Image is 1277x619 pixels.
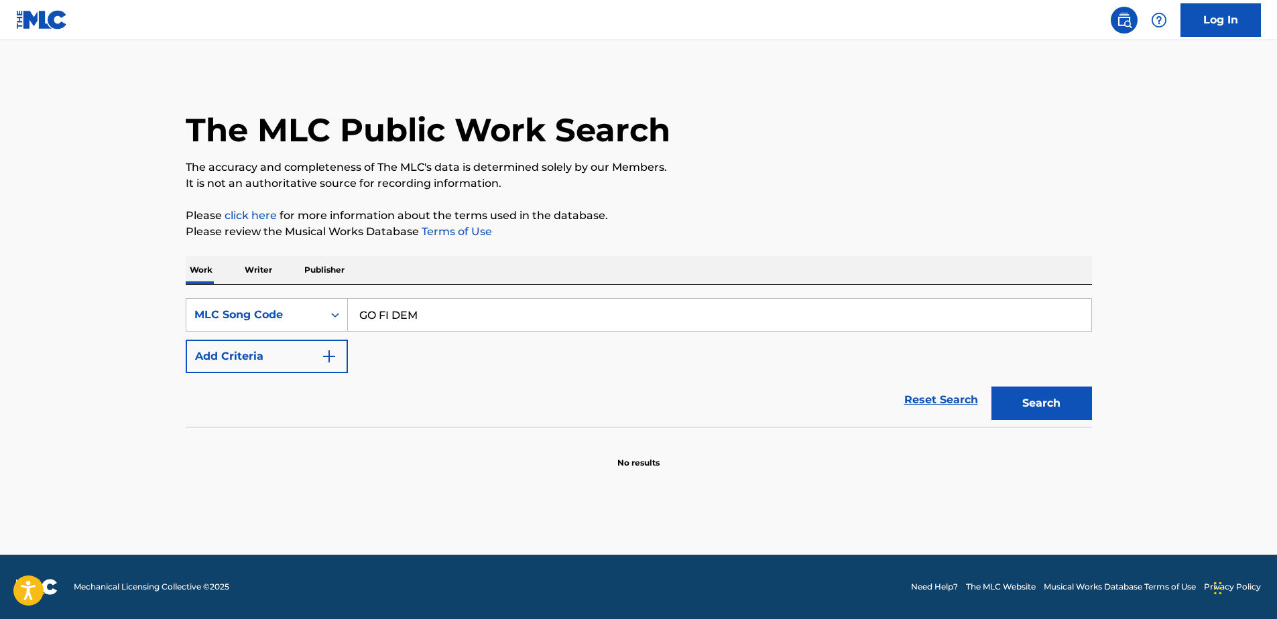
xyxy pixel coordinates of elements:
a: The MLC Website [966,581,1036,593]
h1: The MLC Public Work Search [186,110,670,150]
p: It is not an authoritative source for recording information. [186,176,1092,192]
a: Need Help? [911,581,958,593]
img: help [1151,12,1167,28]
a: click here [225,209,277,222]
a: Reset Search [898,385,985,415]
p: Publisher [300,256,349,284]
div: Help [1146,7,1172,33]
a: Log In [1180,3,1261,37]
p: Please review the Musical Works Database [186,224,1092,240]
p: No results [617,441,660,469]
a: Musical Works Database Terms of Use [1044,581,1196,593]
div: MLC Song Code [194,307,315,323]
a: Public Search [1111,7,1138,33]
img: search [1116,12,1132,28]
p: The accuracy and completeness of The MLC's data is determined solely by our Members. [186,159,1092,176]
button: Search [991,387,1092,420]
iframe: Chat Widget [1210,555,1277,619]
div: Drag [1214,568,1222,608]
p: Writer [241,256,276,284]
form: Search Form [186,298,1092,427]
a: Privacy Policy [1204,581,1261,593]
p: Please for more information about the terms used in the database. [186,208,1092,224]
img: 9d2ae6d4665cec9f34b9.svg [321,348,337,364]
p: Work [186,256,217,284]
img: MLC Logo [16,10,68,29]
img: logo [16,579,58,595]
a: Terms of Use [419,225,492,238]
span: Mechanical Licensing Collective © 2025 [74,581,229,593]
button: Add Criteria [186,340,348,373]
